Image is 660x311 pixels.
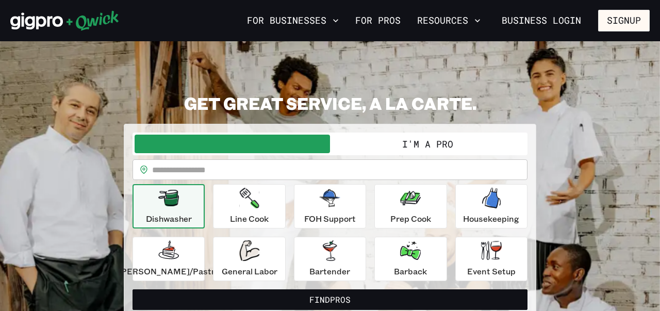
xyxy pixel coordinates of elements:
p: [PERSON_NAME]/Pastry [118,265,219,277]
button: Event Setup [455,237,527,281]
p: Housekeeping [463,212,519,225]
button: For Businesses [243,12,343,29]
button: Prep Cook [374,184,447,228]
p: General Labor [222,265,277,277]
button: I'm a Pro [330,135,525,153]
button: FOH Support [294,184,366,228]
button: General Labor [213,237,285,281]
p: Barback [394,265,427,277]
p: Line Cook [230,212,269,225]
button: [PERSON_NAME]/Pastry [133,237,205,281]
button: FindPros [133,289,527,310]
p: Prep Cook [390,212,431,225]
button: Resources [413,12,485,29]
h2: GET GREAT SERVICE, A LA CARTE. [124,93,536,113]
button: Line Cook [213,184,285,228]
button: Housekeeping [455,184,527,228]
a: Business Login [493,10,590,31]
a: For Pros [351,12,405,29]
p: Event Setup [467,265,516,277]
button: Dishwasher [133,184,205,228]
button: Barback [374,237,447,281]
p: Dishwasher [146,212,192,225]
p: FOH Support [304,212,356,225]
p: Bartender [309,265,350,277]
button: Bartender [294,237,366,281]
button: I'm a Business [135,135,330,153]
button: Signup [598,10,650,31]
